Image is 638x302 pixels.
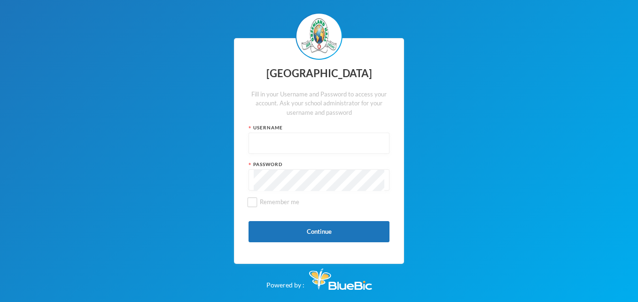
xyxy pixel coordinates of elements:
[249,161,389,168] div: Password
[256,198,303,206] span: Remember me
[249,90,389,118] div: Fill in your Username and Password to access your account. Ask your school administrator for your...
[249,64,389,83] div: [GEOGRAPHIC_DATA]
[266,264,372,290] div: Powered by :
[249,124,389,131] div: Username
[249,221,389,242] button: Continue
[309,269,372,290] img: Bluebic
